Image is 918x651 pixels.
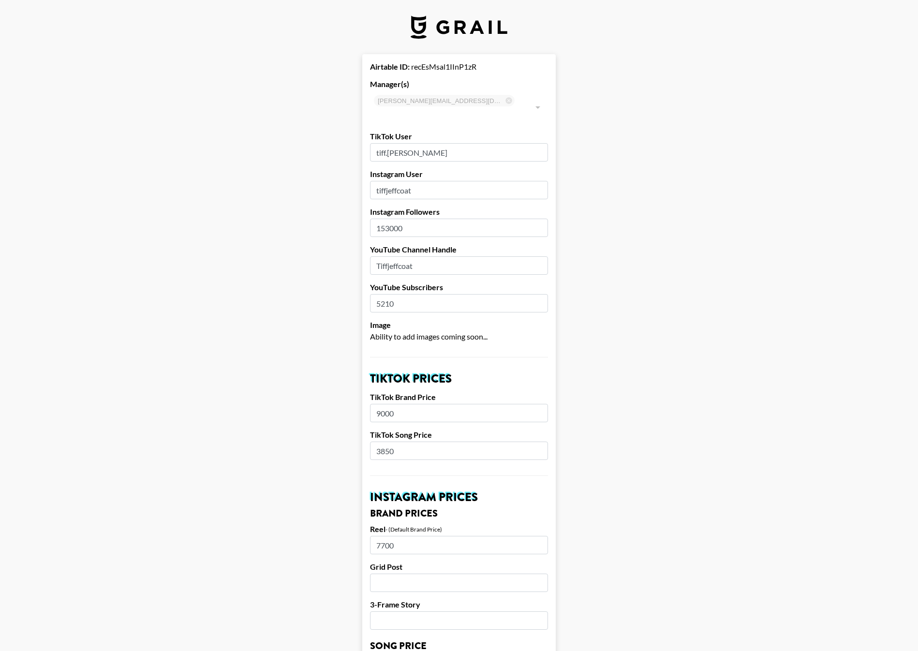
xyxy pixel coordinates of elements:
[370,524,385,534] label: Reel
[370,62,410,71] strong: Airtable ID:
[370,282,548,292] label: YouTube Subscribers
[370,245,548,254] label: YouTube Channel Handle
[370,430,548,440] label: TikTok Song Price
[370,207,548,217] label: Instagram Followers
[385,526,442,533] div: - (Default Brand Price)
[370,641,548,651] h3: Song Price
[370,373,548,385] h2: TikTok Prices
[370,332,488,341] span: Ability to add images coming soon...
[370,79,548,89] label: Manager(s)
[411,15,507,39] img: Grail Talent Logo
[370,491,548,503] h2: Instagram Prices
[370,132,548,141] label: TikTok User
[370,509,548,518] h3: Brand Prices
[370,169,548,179] label: Instagram User
[370,320,548,330] label: Image
[370,62,548,72] div: recEsMsal1IInP1zR
[370,600,548,609] label: 3-Frame Story
[370,392,548,402] label: TikTok Brand Price
[370,562,548,572] label: Grid Post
